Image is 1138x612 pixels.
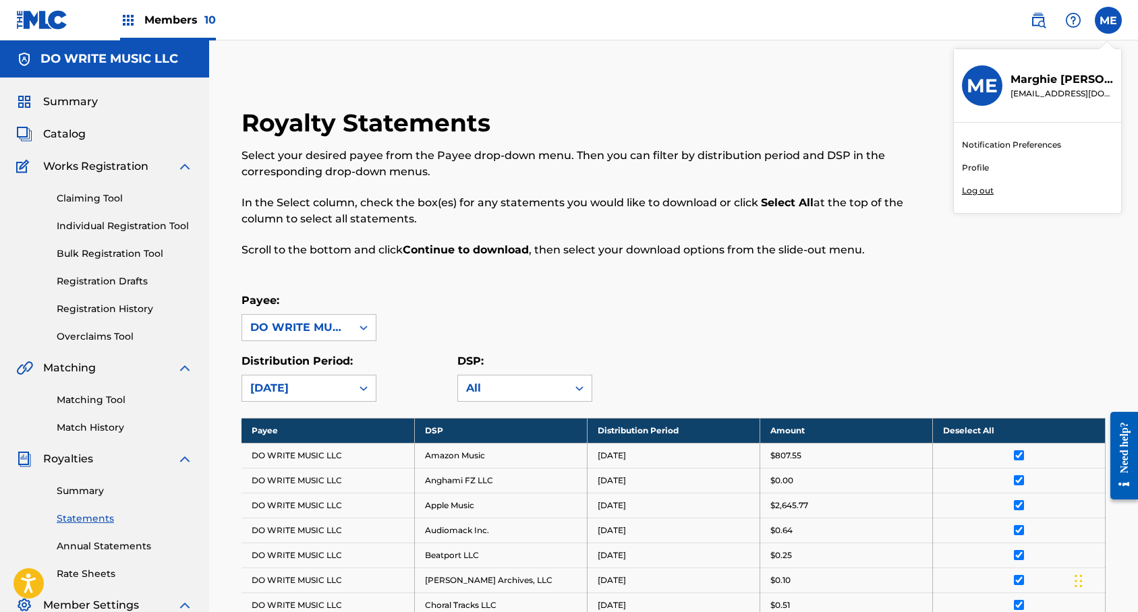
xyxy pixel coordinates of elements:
img: Royalties [16,451,32,467]
td: DO WRITE MUSIC LLC [241,518,414,543]
p: Select your desired payee from the Payee drop-down menu. Then you can filter by distribution peri... [241,148,907,180]
p: $0.10 [770,574,791,586]
a: Matching Tool [57,393,193,407]
p: marghie@dowritemusic.com [1011,88,1113,100]
label: Payee: [241,294,279,307]
h3: ME [967,74,998,98]
img: help [1065,12,1081,28]
div: User Menu [1095,7,1122,34]
p: $0.25 [770,549,792,561]
td: DO WRITE MUSIC LLC [241,468,414,493]
a: Registration History [57,302,193,316]
a: Overclaims Tool [57,330,193,344]
div: [DATE] [250,380,343,396]
td: DO WRITE MUSIC LLC [241,568,414,592]
td: Amazon Music [414,443,587,468]
img: Summary [16,94,32,110]
td: Anghami FZ LLC [414,468,587,493]
img: Catalog [16,126,32,142]
iframe: Resource Center [1100,400,1138,512]
label: DSP: [457,355,484,367]
td: [DATE] [587,543,760,568]
td: DO WRITE MUSIC LLC [241,493,414,518]
td: [DATE] [587,443,760,468]
p: $807.55 [770,450,801,462]
p: $0.64 [770,524,793,537]
h5: DO WRITE MUSIC LLC [40,51,178,67]
a: SummarySummary [16,94,98,110]
a: CatalogCatalog [16,126,86,142]
a: Rate Sheets [57,567,193,581]
p: Log out [962,185,994,197]
img: Top Rightsholders [120,12,136,28]
td: [DATE] [587,518,760,543]
div: Drag [1075,561,1083,601]
th: DSP [414,418,587,443]
a: Annual Statements [57,539,193,553]
div: Help [1060,7,1087,34]
td: Beatport LLC [414,543,587,568]
div: DO WRITE MUSIC LLC [250,319,343,336]
a: Public Search [1025,7,1052,34]
label: Distribution Period: [241,355,353,367]
th: Distribution Period [587,418,760,443]
p: $0.51 [770,599,790,611]
span: Matching [43,360,96,376]
td: [PERSON_NAME] Archives, LLC [414,568,587,592]
a: Bulk Registration Tool [57,247,193,261]
span: Works Registration [43,158,148,175]
p: $2,645.77 [770,499,808,512]
th: Deselect All [932,418,1105,443]
a: Summary [57,484,193,498]
span: Royalties [43,451,93,467]
span: Summary [43,94,98,110]
img: expand [177,451,193,467]
p: Marghie Evans [1011,71,1113,88]
img: expand [177,360,193,376]
img: Matching [16,360,33,376]
a: Notification Preferences [962,139,1061,151]
th: Payee [241,418,414,443]
td: Apple Music [414,493,587,518]
td: [DATE] [587,568,760,592]
a: Match History [57,421,193,435]
img: expand [177,158,193,175]
div: All [466,380,559,396]
td: [DATE] [587,493,760,518]
img: MLC Logo [16,10,68,30]
img: Accounts [16,51,32,67]
p: $0.00 [770,475,793,487]
strong: Select All [761,196,814,209]
p: In the Select column, check the box(es) for any statements you would like to download or click at... [241,195,907,227]
td: DO WRITE MUSIC LLC [241,543,414,568]
span: Members [144,12,216,28]
td: [DATE] [587,468,760,493]
a: Statements [57,512,193,526]
img: Works Registration [16,158,34,175]
p: Scroll to the bottom and click , then select your download options from the slide-out menu. [241,242,907,258]
span: Catalog [43,126,86,142]
strong: Continue to download [403,243,529,256]
h2: Royalty Statements [241,108,497,138]
a: Registration Drafts [57,274,193,288]
a: Profile [962,162,989,174]
td: Audiomack Inc. [414,518,587,543]
iframe: Chat Widget [1071,547,1138,612]
img: search [1030,12,1046,28]
a: Claiming Tool [57,191,193,206]
td: DO WRITE MUSIC LLC [241,443,414,468]
span: 10 [204,13,216,26]
a: Individual Registration Tool [57,219,193,233]
th: Amount [760,418,932,443]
